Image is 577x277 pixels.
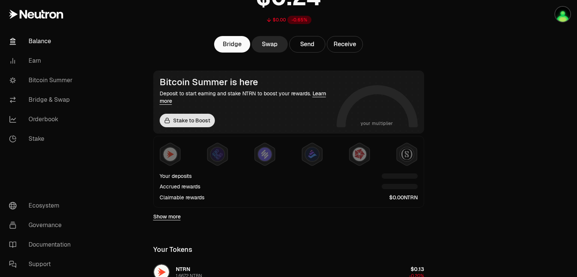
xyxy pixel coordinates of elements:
div: $0.00 [273,17,286,23]
img: Wallet 1 [555,7,570,22]
img: Bedrock Diamonds [305,148,319,161]
a: Swap [252,36,288,53]
div: Claimable rewards [160,194,204,201]
img: Solv Points [258,148,272,161]
div: Bitcoin Summer is here [160,77,334,87]
span: your multiplier [361,120,393,127]
a: Governance [3,215,81,235]
a: Earn [3,51,81,71]
span: NTRN [176,266,190,272]
a: Documentation [3,235,81,254]
a: Bitcoin Summer [3,71,81,90]
a: Stake to Boost [160,114,215,127]
span: $0.13 [411,266,424,272]
a: Balance [3,32,81,51]
a: Bridge & Swap [3,90,81,110]
img: EtherFi Points [211,148,224,161]
a: Stake [3,129,81,149]
img: Structured Points [400,148,414,161]
div: Accrued rewards [160,183,200,190]
a: Bridge [214,36,250,53]
img: Mars Fragments [353,148,366,161]
div: Deposit to start earning and stake NTRN to boost your rewards. [160,90,334,105]
a: Orderbook [3,110,81,129]
button: Send [289,36,325,53]
button: Receive [327,36,363,53]
img: NTRN [163,148,177,161]
a: Show more [153,213,181,220]
div: -0.65% [287,16,311,24]
a: Support [3,254,81,274]
a: Ecosystem [3,196,81,215]
div: Your Tokens [153,244,192,255]
div: Your deposits [160,172,192,180]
